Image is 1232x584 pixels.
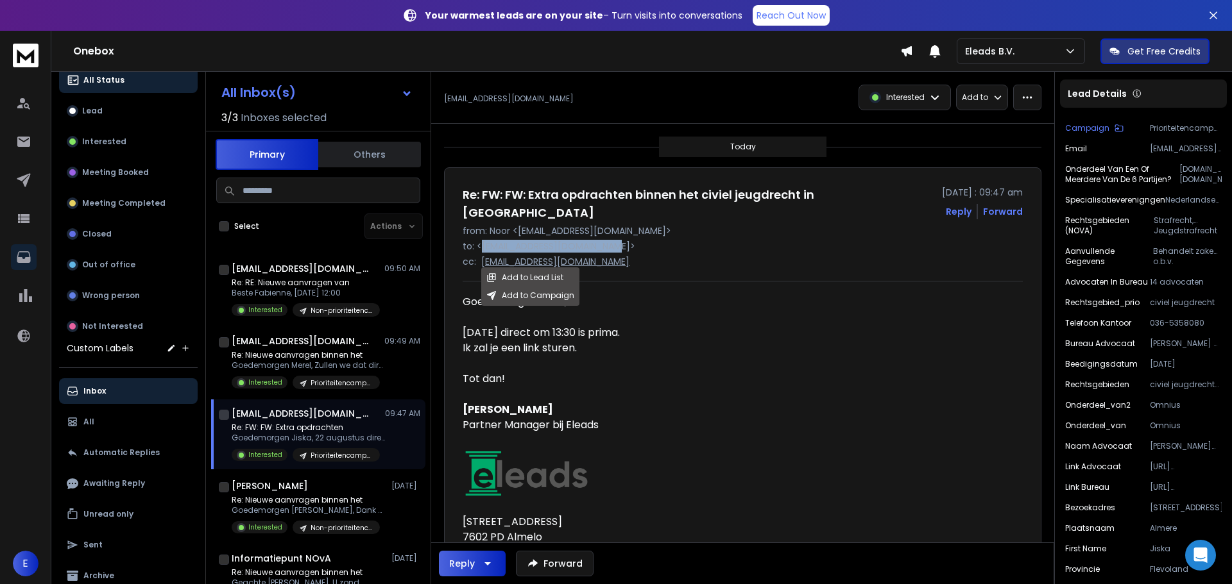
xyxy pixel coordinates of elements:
p: [PERSON_NAME][GEOGRAPHIC_DATA] [1150,441,1222,451]
div: Goedemorgen Jiska, [463,294,837,310]
p: [URL][DOMAIN_NAME] [1150,462,1222,472]
p: [PERSON_NAME] & Hamer Advocaten [1150,338,1222,349]
button: All [59,409,198,435]
p: Email [1065,144,1087,154]
p: rechtsgebied_prio [1065,297,1140,308]
h3: Inboxes selected [241,110,327,126]
p: All [83,417,94,427]
p: Beste Fabienne, [DATE] 12:00 [232,288,380,298]
p: Meeting Completed [82,198,166,208]
p: Interested [248,378,282,387]
label: Select [234,221,259,231]
span: Add to Campaign [497,290,574,301]
div: 7602 PD Almelo [463,530,837,545]
button: Reply [439,551,506,576]
button: Reply [946,205,971,218]
p: Inbox [83,386,106,396]
p: Goedemorgen Merel, Zullen we dat direct [232,360,386,371]
div: Open Intercom Messenger [1185,540,1216,571]
p: Wrong person [82,290,140,301]
p: Strafrecht, Jeugdstrafrecht [1154,215,1222,236]
p: Campaign [1065,123,1109,133]
button: Wrong person [59,283,198,308]
button: Add to Lead List [486,272,574,283]
div: [DATE] direct om 13:30 is prima. [463,325,837,340]
p: Bezoekadres [1065,503,1115,513]
p: Specialisatieverenigngen [1065,195,1165,205]
p: [DOMAIN_NAME], [DOMAIN_NAME] [1179,164,1222,185]
h1: Onebox [73,44,900,59]
p: Today [730,142,756,152]
p: 09:47 AM [385,408,420,419]
p: Goedemorgen [PERSON_NAME], Dank voor je [232,505,386,515]
button: Forward [516,551,594,576]
p: Interested [886,92,925,103]
strong: Your warmest leads are on your site [425,9,603,22]
h3: Custom Labels [67,342,133,355]
p: Prioriteitencampagne Ochtend | Eleads [1150,123,1222,133]
p: Awaiting Reply [83,478,145,488]
p: Plaatsnaam [1065,523,1115,533]
p: Re: FW: FW: Extra opdrachten [232,422,386,433]
button: Automatic Replies [59,440,198,465]
button: Meeting Booked [59,160,198,185]
button: Out of office [59,252,198,278]
span: Add to Lead List [497,272,563,283]
button: Add to Campaign [486,290,574,301]
p: Interested [248,450,282,460]
p: [STREET_ADDRESS] [1150,503,1222,513]
p: Reach Out Now [757,9,826,22]
span: E [13,551,38,576]
p: Rechtsgebieden (NOVA) [1065,215,1154,236]
p: Re: Nieuwe aanvragen binnen het [232,350,386,360]
button: Meeting Completed [59,190,198,216]
p: 09:49 AM [384,336,420,346]
button: Sent [59,532,198,558]
p: Re: Nieuwe aanvragen binnen het [232,495,386,505]
p: Interested [248,522,282,532]
p: [EMAIL_ADDRESS][DOMAIN_NAME] [444,94,574,104]
div: Reply [449,557,475,570]
div: [STREET_ADDRESS] [463,514,837,530]
p: Lead Details [1068,87,1127,100]
button: Interested [59,129,198,154]
p: Non-prioriteitencampagne Hele Dag | Eleads [311,306,372,315]
p: Interested [82,137,126,147]
p: First Name [1065,544,1106,554]
div: Tot dan! [463,371,837,387]
p: Goedemorgen Jiska, 22 augustus direct om [232,433,386,443]
p: [EMAIL_ADDRESS][DOMAIN_NAME] [481,255,629,268]
h1: [PERSON_NAME] [232,480,308,492]
p: – Turn visits into conversations [425,9,742,22]
p: Prioriteitencampagne Ochtend | Eleads [311,451,372,460]
p: Automatic Replies [83,447,160,458]
p: Aanvullende gegevens [1065,246,1152,267]
button: Campaign [1065,123,1124,133]
p: [DATE] [1150,359,1222,369]
strong: [PERSON_NAME] [463,402,553,417]
p: Non-prioriteitencampagne Hele Dag | Eleads [311,523,372,533]
p: Omnius [1150,421,1222,431]
p: Onderdeel van een of meerdere van de 6 partijen? [1065,164,1179,185]
p: Unread only [83,509,133,519]
p: [DATE] [391,553,420,563]
p: Meeting Booked [82,167,149,178]
button: Lead [59,98,198,124]
p: Closed [82,229,112,239]
p: Almere [1150,523,1222,533]
p: Re: Nieuwe aanvragen binnen het [232,567,386,578]
p: Naam Advocaat [1065,441,1132,451]
p: Not Interested [82,321,143,331]
p: Lead [82,106,103,116]
h1: Informatiepunt NOvA [232,552,331,565]
p: onderdeel_van2 [1065,400,1131,410]
p: [URL][DOMAIN_NAME] [1150,482,1222,492]
p: onderdeel_van [1065,421,1126,431]
p: Link Bureau [1065,482,1109,492]
button: Inbox [59,378,198,404]
p: Add to [962,92,988,103]
p: Link Advocaat [1065,462,1121,472]
p: Nederlandse Vereniging van Jonge Strafrechtadvocaten (NVJSA) [1165,195,1222,205]
p: Sent [83,540,103,550]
